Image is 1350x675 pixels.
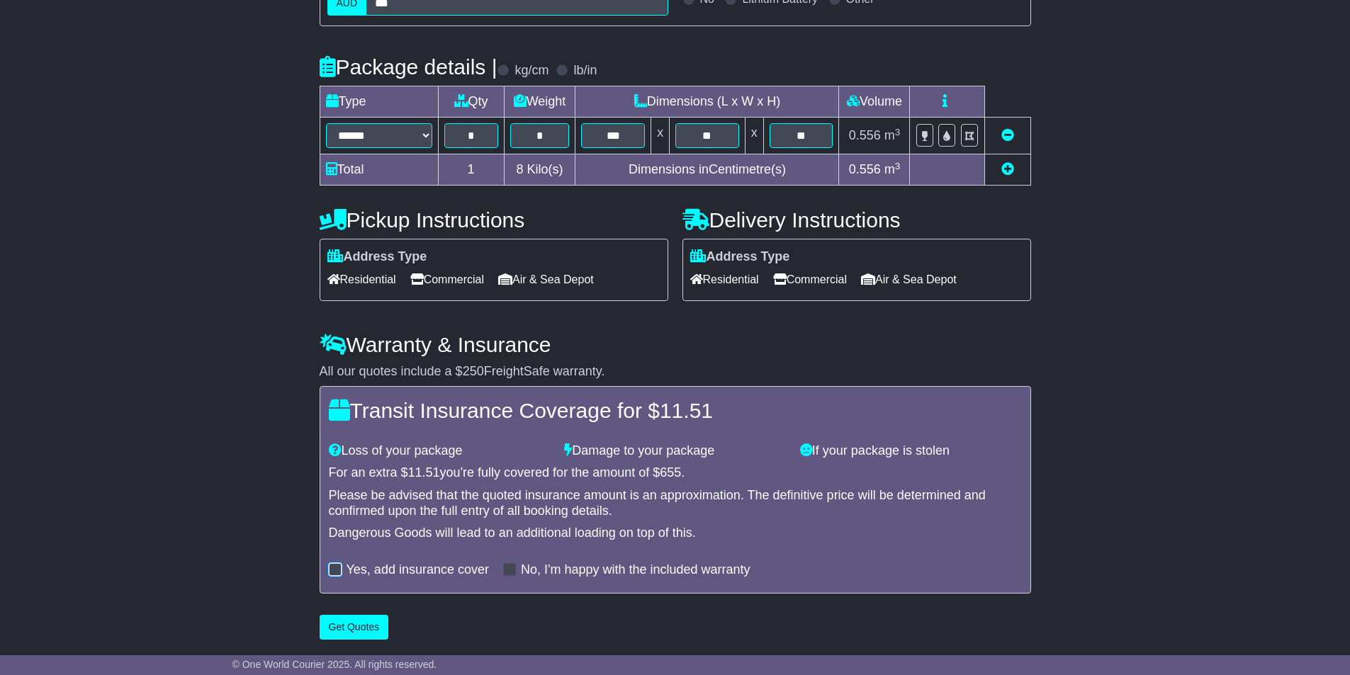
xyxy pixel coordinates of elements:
[773,268,847,290] span: Commercial
[504,154,575,186] td: Kilo(s)
[327,268,396,290] span: Residential
[1001,128,1014,142] a: Remove this item
[329,465,1022,481] div: For an extra $ you're fully covered for the amount of $ .
[408,465,440,480] span: 11.51
[895,127,901,137] sup: 3
[573,63,597,79] label: lb/in
[347,562,489,578] label: Yes, add insurance cover
[320,86,438,118] td: Type
[690,249,790,265] label: Address Type
[793,443,1029,459] div: If your package is stolen
[320,333,1031,356] h4: Warranty & Insurance
[329,526,1022,541] div: Dangerous Goods will lead to an additional loading on top of this.
[320,154,438,186] td: Total
[895,161,901,171] sup: 3
[682,208,1031,232] h4: Delivery Instructions
[849,162,881,176] span: 0.556
[327,249,427,265] label: Address Type
[575,86,839,118] td: Dimensions (L x W x H)
[329,488,1022,518] div: Please be advised that the quoted insurance amount is an approximation. The definitive price will...
[329,399,1022,422] h4: Transit Insurance Coverage for $
[320,55,497,79] h4: Package details |
[660,399,713,422] span: 11.51
[504,86,575,118] td: Weight
[884,128,901,142] span: m
[438,86,504,118] td: Qty
[521,562,750,578] label: No, I'm happy with the included warranty
[322,443,558,459] div: Loss of your package
[320,208,668,232] h4: Pickup Instructions
[884,162,901,176] span: m
[651,118,670,154] td: x
[320,364,1031,380] div: All our quotes include a $ FreightSafe warranty.
[861,268,957,290] span: Air & Sea Depot
[516,162,523,176] span: 8
[1001,162,1014,176] a: Add new item
[660,465,681,480] span: 655
[849,128,881,142] span: 0.556
[438,154,504,186] td: 1
[410,268,484,290] span: Commercial
[839,86,910,118] td: Volume
[498,268,594,290] span: Air & Sea Depot
[557,443,793,459] div: Damage to your package
[320,615,389,640] button: Get Quotes
[690,268,759,290] span: Residential
[463,364,484,378] span: 250
[745,118,763,154] td: x
[575,154,839,186] td: Dimensions in Centimetre(s)
[232,659,437,670] span: © One World Courier 2025. All rights reserved.
[514,63,549,79] label: kg/cm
